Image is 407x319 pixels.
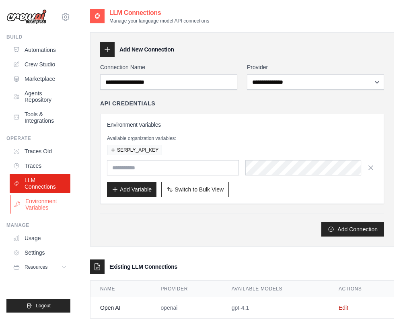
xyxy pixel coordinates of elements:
button: Switch to Bulk View [161,182,229,197]
img: Logo [6,9,47,25]
a: Tools & Integrations [10,108,70,127]
td: Open AI [90,297,151,319]
h3: Add New Connection [119,45,174,54]
div: Operate [6,135,70,142]
button: Logout [6,299,70,313]
p: Manage your language model API connections [109,18,209,24]
a: Crew Studio [10,58,70,71]
h3: Environment Variables [107,121,377,129]
label: Connection Name [100,63,237,71]
th: Name [90,281,151,297]
td: openai [151,297,222,319]
span: Logout [36,303,51,309]
div: Build [6,34,70,40]
button: Add Variable [107,182,156,197]
a: Automations [10,43,70,56]
a: Marketplace [10,72,70,85]
p: Available organization variables: [107,135,377,142]
a: Usage [10,232,70,245]
button: Add Connection [321,222,384,237]
div: Manage [6,222,70,228]
a: Settings [10,246,70,259]
a: Edit [339,305,348,311]
span: Switch to Bulk View [175,185,224,193]
h2: LLM Connections [109,8,209,18]
a: Agents Repository [10,87,70,106]
a: LLM Connections [10,174,70,193]
a: Traces Old [10,145,70,158]
span: Resources [25,264,47,270]
td: gpt-4.1 [222,297,329,319]
label: Provider [247,63,384,71]
a: Environment Variables [10,195,71,214]
th: Available Models [222,281,329,297]
h4: API Credentials [100,99,155,107]
th: Provider [151,281,222,297]
a: Traces [10,159,70,172]
button: Resources [10,261,70,274]
h3: Existing LLM Connections [109,263,177,271]
button: SERPLY_API_KEY [107,145,162,155]
th: Actions [329,281,394,297]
